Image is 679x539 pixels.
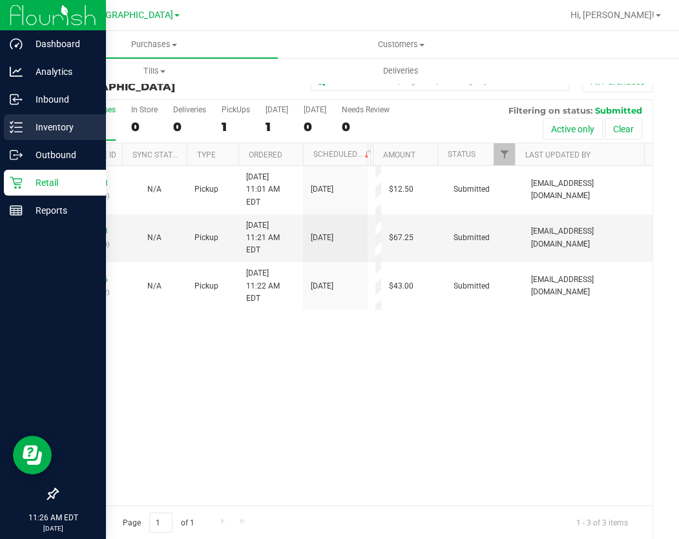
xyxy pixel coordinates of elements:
[366,65,436,77] span: Deliveries
[23,119,100,135] p: Inventory
[32,65,277,77] span: Tills
[132,150,182,159] a: Sync Status
[605,118,642,140] button: Clear
[57,81,175,93] span: [GEOGRAPHIC_DATA]
[10,148,23,161] inline-svg: Outbound
[10,176,23,189] inline-svg: Retail
[10,93,23,106] inline-svg: Inbound
[570,10,654,20] span: Hi, [PERSON_NAME]!
[147,183,162,196] button: N/A
[23,175,100,190] p: Retail
[173,105,206,114] div: Deliveries
[342,105,390,114] div: Needs Review
[454,232,490,244] span: Submitted
[147,185,162,194] span: Not Applicable
[531,225,645,250] span: [EMAIL_ADDRESS][DOMAIN_NAME]
[6,512,100,524] p: 11:26 AM EDT
[147,233,162,242] span: Not Applicable
[595,105,642,116] span: Submitted
[246,267,295,305] span: [DATE] 11:22 AM EDT
[31,57,278,85] a: Tills
[23,203,100,218] p: Reports
[246,171,295,208] span: [DATE] 11:01 AM EDT
[311,280,333,292] span: [DATE]
[508,105,592,116] span: Filtering on status:
[194,280,218,292] span: Pickup
[31,31,278,58] a: Purchases
[10,65,23,78] inline-svg: Analytics
[304,105,326,114] div: [DATE]
[57,70,256,92] h3: Purchase Fulfillment:
[389,280,413,292] span: $43.00
[23,92,100,107] p: Inbound
[531,274,645,298] span: [EMAIL_ADDRESS][DOMAIN_NAME]
[383,150,415,159] a: Amount
[23,147,100,163] p: Outbound
[10,204,23,217] inline-svg: Reports
[278,57,525,85] a: Deliveries
[173,119,206,134] div: 0
[311,232,333,244] span: [DATE]
[147,232,162,244] button: N/A
[311,183,333,196] span: [DATE]
[197,150,216,159] a: Type
[278,39,524,50] span: Customers
[389,183,413,196] span: $12.50
[13,436,52,474] iframe: Resource center
[304,119,326,134] div: 0
[342,119,390,134] div: 0
[222,105,250,114] div: PickUps
[194,183,218,196] span: Pickup
[246,219,295,257] span: [DATE] 11:21 AM EDT
[454,183,490,196] span: Submitted
[249,150,282,159] a: Ordered
[23,64,100,79] p: Analytics
[313,150,372,159] a: Scheduled
[147,280,162,292] button: N/A
[448,150,475,159] a: Status
[222,119,250,134] div: 1
[454,280,490,292] span: Submitted
[6,524,100,533] p: [DATE]
[31,39,278,50] span: Purchases
[566,513,638,532] span: 1 - 3 of 3 items
[10,37,23,50] inline-svg: Dashboard
[194,232,218,244] span: Pickup
[23,36,100,52] p: Dashboard
[131,105,158,114] div: In Store
[543,118,603,140] button: Active only
[278,31,525,58] a: Customers
[525,150,590,159] a: Last Updated By
[85,10,173,21] span: [GEOGRAPHIC_DATA]
[147,281,162,290] span: Not Applicable
[131,119,158,134] div: 0
[266,105,288,114] div: [DATE]
[149,513,172,533] input: 1
[10,121,23,134] inline-svg: Inventory
[494,143,515,165] a: Filter
[531,178,645,202] span: [EMAIL_ADDRESS][DOMAIN_NAME]
[266,119,288,134] div: 1
[389,232,413,244] span: $67.25
[112,513,205,533] span: Page of 1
